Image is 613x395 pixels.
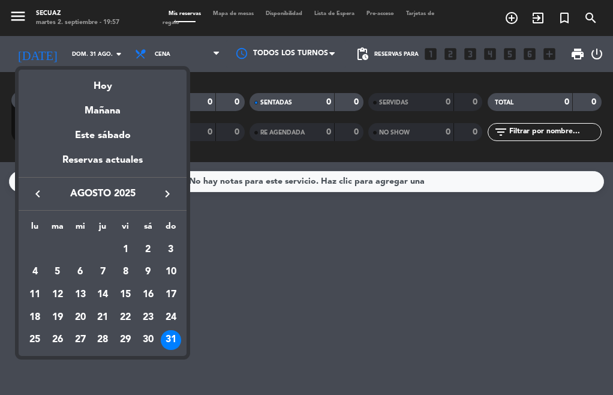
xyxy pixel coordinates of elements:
[23,283,46,306] td: 11 de agosto de 2025
[92,283,115,306] td: 14 de agosto de 2025
[92,262,113,282] div: 7
[19,152,187,177] div: Reservas actuales
[160,238,182,261] td: 3 de agosto de 2025
[138,307,158,328] div: 23
[160,283,182,306] td: 17 de agosto de 2025
[19,119,187,152] div: Este sábado
[161,240,181,260] div: 3
[46,261,69,284] td: 5 de agosto de 2025
[92,261,115,284] td: 7 de agosto de 2025
[19,70,187,94] div: Hoy
[160,261,182,284] td: 10 de agosto de 2025
[70,262,91,282] div: 6
[161,307,181,328] div: 24
[161,262,181,282] div: 10
[115,262,136,282] div: 8
[70,285,91,305] div: 13
[23,220,46,238] th: lunes
[114,261,137,284] td: 8 de agosto de 2025
[92,306,115,329] td: 21 de agosto de 2025
[138,240,158,260] div: 2
[46,329,69,352] td: 26 de agosto de 2025
[160,306,182,329] td: 24 de agosto de 2025
[137,329,160,352] td: 30 de agosto de 2025
[160,329,182,352] td: 31 de agosto de 2025
[46,220,69,238] th: martes
[137,238,160,261] td: 2 de agosto de 2025
[114,283,137,306] td: 15 de agosto de 2025
[23,238,114,261] td: AGO.
[25,330,45,351] div: 25
[23,329,46,352] td: 25 de agosto de 2025
[31,187,45,201] i: keyboard_arrow_left
[114,220,137,238] th: viernes
[114,238,137,261] td: 1 de agosto de 2025
[161,285,181,305] div: 17
[69,306,92,329] td: 20 de agosto de 2025
[23,261,46,284] td: 4 de agosto de 2025
[27,186,49,202] button: keyboard_arrow_left
[157,186,178,202] button: keyboard_arrow_right
[115,307,136,328] div: 22
[69,220,92,238] th: miércoles
[160,187,175,201] i: keyboard_arrow_right
[114,306,137,329] td: 22 de agosto de 2025
[115,330,136,351] div: 29
[138,262,158,282] div: 9
[70,330,91,351] div: 27
[23,306,46,329] td: 18 de agosto de 2025
[70,307,91,328] div: 20
[115,240,136,260] div: 1
[137,306,160,329] td: 23 de agosto de 2025
[69,329,92,352] td: 27 de agosto de 2025
[92,220,115,238] th: jueves
[92,330,113,351] div: 28
[138,330,158,351] div: 30
[47,285,68,305] div: 12
[46,283,69,306] td: 12 de agosto de 2025
[114,329,137,352] td: 29 de agosto de 2025
[115,285,136,305] div: 15
[25,262,45,282] div: 4
[92,285,113,305] div: 14
[92,329,115,352] td: 28 de agosto de 2025
[47,330,68,351] div: 26
[25,285,45,305] div: 11
[19,94,187,119] div: Mañana
[69,283,92,306] td: 13 de agosto de 2025
[69,261,92,284] td: 6 de agosto de 2025
[47,262,68,282] div: 5
[137,261,160,284] td: 9 de agosto de 2025
[49,186,157,202] span: agosto 2025
[47,307,68,328] div: 19
[46,306,69,329] td: 19 de agosto de 2025
[160,220,182,238] th: domingo
[92,307,113,328] div: 21
[137,220,160,238] th: sábado
[25,307,45,328] div: 18
[138,285,158,305] div: 16
[161,330,181,351] div: 31
[137,283,160,306] td: 16 de agosto de 2025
